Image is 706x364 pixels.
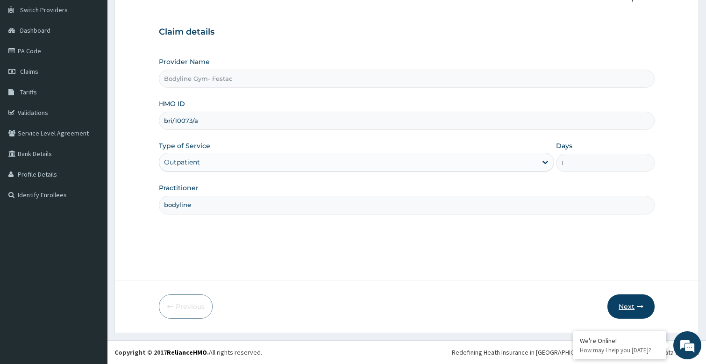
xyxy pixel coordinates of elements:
[159,57,210,66] label: Provider Name
[114,348,209,357] strong: Copyright © 2017 .
[153,5,176,27] div: Minimize live chat window
[159,99,185,108] label: HMO ID
[452,348,699,357] div: Redefining Heath Insurance in [GEOGRAPHIC_DATA] using Telemedicine and Data Science!
[159,141,210,150] label: Type of Service
[20,67,38,76] span: Claims
[5,255,178,288] textarea: Type your message and hit 'Enter'
[20,6,68,14] span: Switch Providers
[580,336,659,345] div: We're Online!
[20,88,37,96] span: Tariffs
[556,141,572,150] label: Days
[159,183,199,193] label: Practitioner
[17,47,38,70] img: d_794563401_company_1708531726252_794563401
[167,348,207,357] a: RelianceHMO
[54,118,129,212] span: We're online!
[159,27,655,37] h3: Claim details
[159,112,655,130] input: Enter HMO ID
[159,294,213,319] button: Previous
[159,196,655,214] input: Enter Name
[607,294,655,319] button: Next
[107,340,706,364] footer: All rights reserved.
[49,52,157,64] div: Chat with us now
[580,346,659,354] p: How may I help you today?
[20,26,50,35] span: Dashboard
